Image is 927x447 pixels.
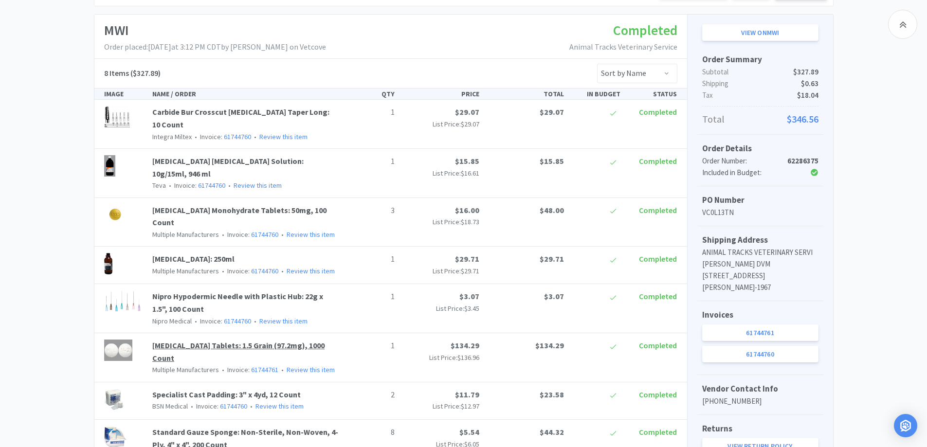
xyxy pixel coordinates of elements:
[220,230,226,239] span: •
[455,390,479,399] span: $11.79
[224,317,251,325] a: 61744760
[192,317,251,325] span: Invoice:
[148,89,342,99] div: NAME / ORDER
[346,426,395,439] p: 8
[280,365,285,374] span: •
[793,66,818,78] span: $327.89
[569,41,677,54] p: Animal Tracks Veterinary Service
[100,89,149,99] div: IMAGE
[253,132,258,141] span: •
[402,401,479,411] p: List Price:
[540,390,564,399] span: $23.58
[220,267,226,275] span: •
[152,254,235,264] a: [MEDICAL_DATA]: 250ml
[702,142,818,155] h5: Order Details
[259,317,308,325] a: Review this item
[287,230,335,239] a: Review this item
[639,427,677,437] span: Completed
[152,107,329,129] a: Carbide Bur Crosscut [MEDICAL_DATA] Taper Long: 10 Count
[253,317,258,325] span: •
[251,267,278,275] a: 61744760
[346,155,395,168] p: 1
[104,106,130,127] img: 64ef347f634941c79fbe15b0a27d2ed8_5273.png
[192,132,251,141] span: Invoice:
[287,267,335,275] a: Review this item
[455,254,479,264] span: $29.71
[287,365,335,374] a: Review this item
[613,21,677,39] span: Completed
[894,414,917,437] div: Open Intercom Messenger
[255,402,304,411] a: Review this item
[189,402,195,411] span: •
[702,233,818,247] h5: Shipping Address
[639,156,677,166] span: Completed
[455,107,479,117] span: $29.07
[198,181,225,190] a: 61744760
[702,167,780,179] div: Included in Budget:
[346,204,395,217] p: 3
[152,340,325,363] a: [MEDICAL_DATA] Tablets: 1.5 Grain (97.2mg), 1000 Count
[461,169,479,178] span: $16.61
[540,156,564,166] span: $15.85
[568,89,624,99] div: IN BUDGET
[193,317,199,325] span: •
[166,181,225,190] span: Invoice:
[402,216,479,227] p: List Price:
[167,181,173,190] span: •
[464,304,479,313] span: $3.45
[455,156,479,166] span: $15.85
[639,291,677,301] span: Completed
[402,119,479,129] p: List Price:
[346,389,395,401] p: 2
[787,156,818,165] strong: 62286375
[402,303,479,314] p: List Price:
[234,181,282,190] a: Review this item
[152,390,301,399] a: Specialist Cast Padding: 3" x 4yd, 12 Count
[193,132,199,141] span: •
[152,230,219,239] span: Multiple Manufacturers
[702,24,818,41] a: View onMWI
[702,422,818,435] h5: Returns
[280,267,285,275] span: •
[399,89,483,99] div: PRICE
[152,402,188,411] span: BSN Medical
[220,365,226,374] span: •
[402,168,479,179] p: List Price:
[251,365,278,374] a: 61744761
[702,111,818,127] p: Total
[639,390,677,399] span: Completed
[459,427,479,437] span: $5.54
[639,340,677,350] span: Completed
[639,107,677,117] span: Completed
[461,402,479,411] span: $12.97
[544,291,564,301] span: $3.07
[702,53,818,66] h5: Order Summary
[457,353,479,362] span: $136.96
[219,365,278,374] span: Invoice:
[104,67,161,80] h5: ($327.89)
[346,340,395,352] p: 1
[483,89,568,99] div: TOTAL
[152,156,304,179] a: [MEDICAL_DATA] [MEDICAL_DATA] Solution: 10g/15ml, 946 ml
[702,395,818,407] p: [PHONE_NUMBER]
[702,324,818,341] a: 61744761
[702,247,818,293] p: ANIMAL TRACKS VETERINARY SERVI [PERSON_NAME] DVM [STREET_ADDRESS][PERSON_NAME]-1967
[535,340,564,350] span: $134.29
[787,111,818,127] span: $346.56
[152,205,327,228] a: [MEDICAL_DATA] Monohydrate Tablets: 50mg, 100 Count
[639,205,677,215] span: Completed
[104,68,129,78] span: 8 Items
[540,205,564,215] span: $48.00
[219,230,278,239] span: Invoice:
[639,254,677,264] span: Completed
[249,402,254,411] span: •
[540,107,564,117] span: $29.07
[152,291,323,314] a: Nipro Hypodermic Needle with Plastic Hub: 22g x 1.5", 100 Count
[220,402,247,411] a: 61744760
[346,106,395,119] p: 1
[702,308,818,322] h5: Invoices
[702,346,818,362] a: 61744760
[702,382,818,395] h5: Vendor Contact Info
[702,78,818,89] p: Shipping
[280,230,285,239] span: •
